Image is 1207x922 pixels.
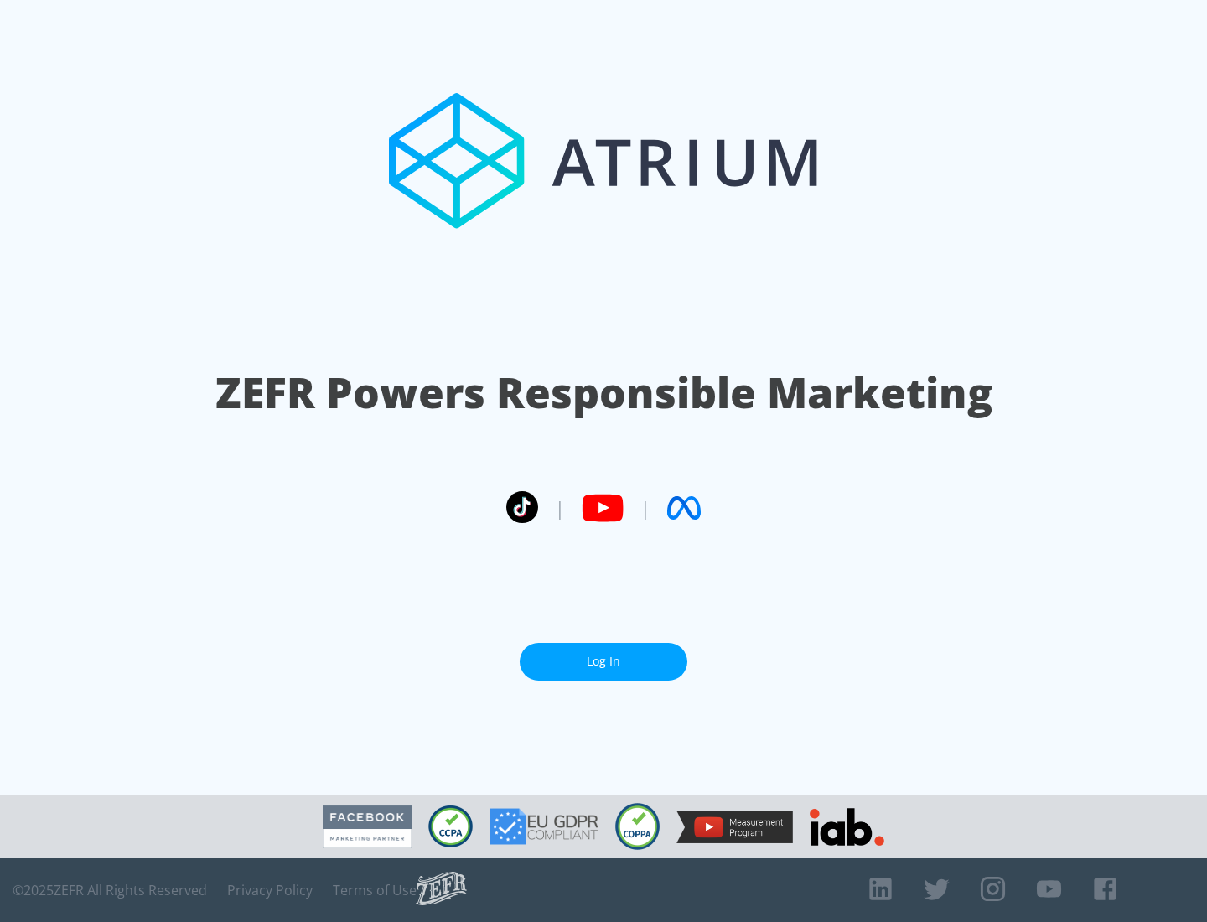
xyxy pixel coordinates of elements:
span: | [555,495,565,521]
img: COPPA Compliant [615,803,660,850]
a: Privacy Policy [227,882,313,899]
img: YouTube Measurement Program [676,811,793,843]
img: CCPA Compliant [428,805,473,847]
a: Log In [520,643,687,681]
img: IAB [810,808,884,846]
h1: ZEFR Powers Responsible Marketing [215,364,992,422]
span: | [640,495,650,521]
span: © 2025 ZEFR All Rights Reserved [13,882,207,899]
img: GDPR Compliant [490,808,598,845]
img: Facebook Marketing Partner [323,805,412,848]
a: Terms of Use [333,882,417,899]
